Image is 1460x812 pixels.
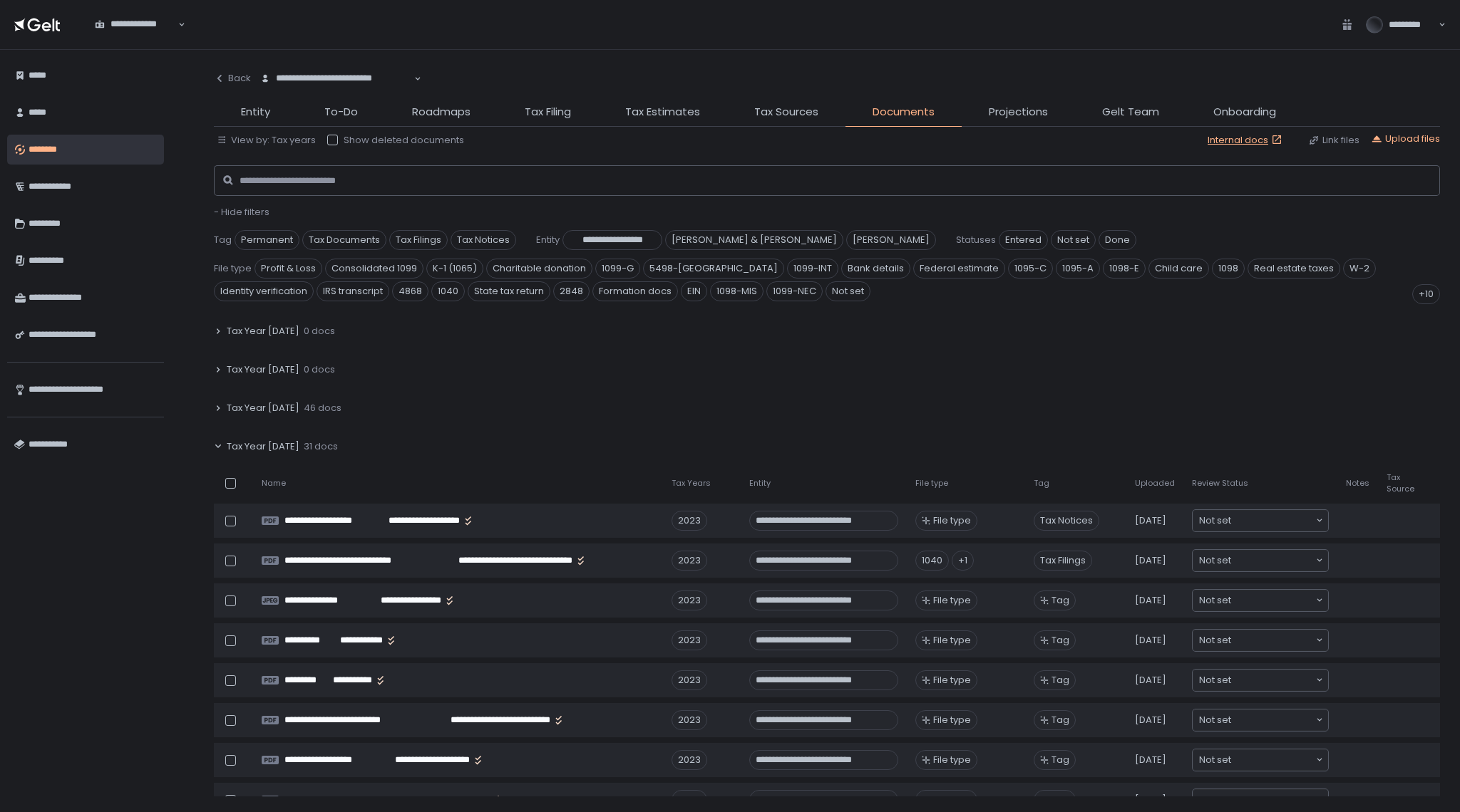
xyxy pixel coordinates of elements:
[227,363,299,376] span: Tax Year [DATE]
[1148,259,1209,279] span: Child care
[1213,104,1276,120] span: Onboarding
[672,710,707,730] div: 2023
[304,363,335,376] span: 0 docs
[1199,593,1231,608] span: Not set
[915,478,948,489] span: File type
[643,259,784,279] span: 5498-[GEOGRAPHIC_DATA]
[431,281,465,301] span: 1040
[1192,478,1248,489] span: Review Status
[214,262,252,275] span: File type
[1371,132,1440,145] button: Upload files
[451,230,516,250] span: Tax Notices
[227,440,299,453] span: Tax Year [DATE]
[846,230,936,250] span: [PERSON_NAME]
[952,551,974,571] div: +1
[913,259,1005,279] span: Federal estimate
[749,478,771,489] span: Entity
[710,281,764,301] span: 1098-MIS
[1199,673,1231,687] span: Not set
[1034,478,1049,489] span: Tag
[1135,634,1166,647] span: [DATE]
[1231,633,1315,647] input: Search for option
[1199,633,1231,647] span: Not set
[536,234,560,246] span: Entity
[1135,793,1166,806] span: [DATE]
[1199,713,1231,727] span: Not set
[214,72,251,85] div: Back
[672,478,711,489] span: Tax Years
[1199,553,1231,568] span: Not set
[1231,713,1315,727] input: Search for option
[672,670,707,690] div: 2023
[933,634,971,647] span: File type
[1231,553,1315,568] input: Search for option
[1052,674,1069,687] span: Tag
[672,511,707,531] div: 2023
[255,259,322,279] span: Profit & Loss
[933,594,971,607] span: File type
[1412,284,1440,304] div: +10
[681,281,707,301] span: EIN
[468,281,550,301] span: State tax return
[1193,789,1328,811] div: Search for option
[1231,793,1315,807] input: Search for option
[1135,594,1166,607] span: [DATE]
[672,790,707,810] div: 2023
[1135,514,1166,527] span: [DATE]
[787,259,838,279] span: 1099-INT
[1135,714,1166,727] span: [DATE]
[999,230,1048,250] span: Entered
[302,230,386,250] span: Tax Documents
[1212,259,1245,279] span: 1098
[426,259,483,279] span: K-1 (1065)
[665,230,843,250] span: [PERSON_NAME] & [PERSON_NAME]
[1135,554,1166,567] span: [DATE]
[1231,673,1315,687] input: Search for option
[1193,670,1328,691] div: Search for option
[1052,793,1069,806] span: Tag
[1199,514,1231,528] span: Not set
[1387,472,1414,494] span: Tax Source
[1208,134,1285,147] a: Internal docs
[1231,593,1315,608] input: Search for option
[1231,753,1315,767] input: Search for option
[304,402,341,415] span: 46 docs
[1308,134,1359,147] button: Link files
[873,104,935,120] span: Documents
[826,281,870,301] span: Not set
[989,104,1048,120] span: Projections
[1199,793,1231,807] span: Not set
[214,281,314,301] span: Identity verification
[672,551,707,571] div: 2023
[915,551,949,571] div: 1040
[86,10,185,40] div: Search for option
[1193,550,1328,571] div: Search for option
[1135,478,1175,489] span: Uploaded
[389,230,448,250] span: Tax Filings
[324,104,358,120] span: To-Do
[214,206,269,219] button: - Hide filters
[227,402,299,415] span: Tax Year [DATE]
[1193,510,1328,531] div: Search for option
[933,754,971,766] span: File type
[304,325,335,338] span: 0 docs
[1193,709,1328,731] div: Search for option
[251,64,421,94] div: Search for option
[1008,259,1053,279] span: 1095-C
[486,259,592,279] span: Charitable donation
[841,259,910,279] span: Bank details
[241,104,270,120] span: Entity
[227,325,299,338] span: Tax Year [DATE]
[1052,714,1069,727] span: Tag
[214,64,251,93] button: Back
[304,440,338,453] span: 31 docs
[412,104,471,120] span: Roadmaps
[1103,259,1146,279] span: 1098-E
[1231,514,1315,528] input: Search for option
[1052,594,1069,607] span: Tag
[1199,753,1231,767] span: Not set
[1034,551,1092,571] span: Tax Filings
[525,104,571,120] span: Tax Filing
